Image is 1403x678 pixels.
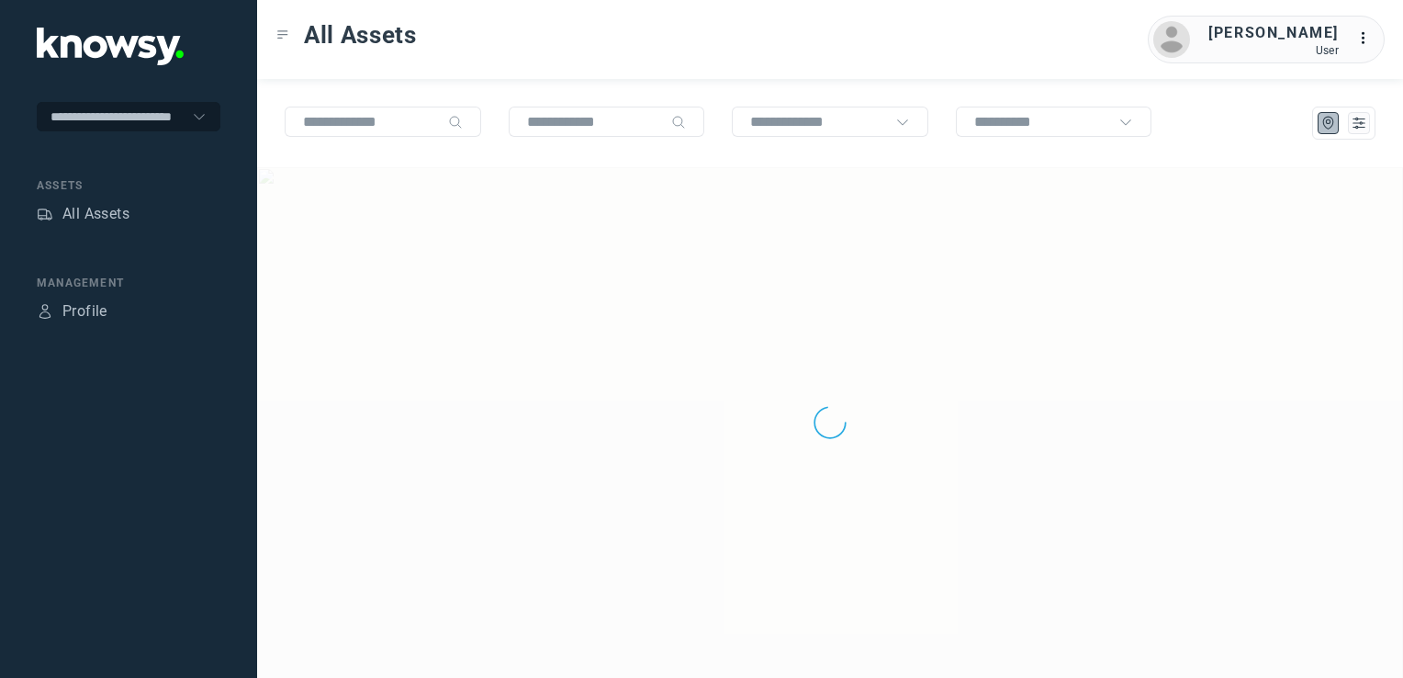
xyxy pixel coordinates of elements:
[1358,31,1376,45] tspan: ...
[37,206,53,222] div: Assets
[1153,21,1190,58] img: avatar.png
[37,275,220,291] div: Management
[37,28,184,65] img: Application Logo
[1208,44,1339,57] div: User
[37,177,220,194] div: Assets
[62,300,107,322] div: Profile
[37,203,129,225] a: AssetsAll Assets
[1320,115,1337,131] div: Map
[62,203,129,225] div: All Assets
[276,28,289,41] div: Toggle Menu
[1208,22,1339,44] div: [PERSON_NAME]
[304,18,417,51] span: All Assets
[37,303,53,320] div: Profile
[448,115,463,130] div: Search
[37,300,107,322] a: ProfileProfile
[1357,28,1379,52] div: :
[1351,115,1367,131] div: List
[671,115,686,130] div: Search
[1357,28,1379,50] div: :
